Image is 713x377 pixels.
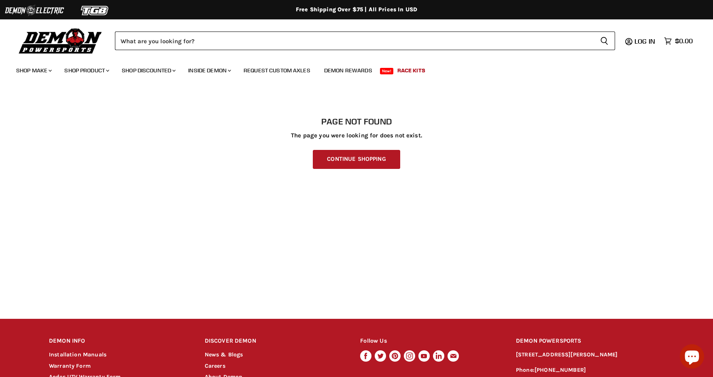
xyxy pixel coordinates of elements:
h2: Follow Us [360,332,501,351]
a: Warranty Form [49,362,91,369]
a: Race Kits [391,62,431,79]
a: Shop Make [10,62,57,79]
h1: Page not found [49,117,664,126]
img: Demon Powersports [16,26,105,55]
a: News & Blogs [205,351,243,358]
inbox-online-store-chat: Shopify online store chat [677,344,707,371]
a: Shop Discounted [116,62,180,79]
a: $0.00 [660,35,697,47]
button: Search [594,32,615,50]
a: Installation Manuals [49,351,106,358]
a: Careers [205,362,225,369]
a: Request Custom Axles [238,62,316,79]
a: Continue Shopping [313,150,400,169]
p: The page you were looking for does not exist. [49,132,664,139]
div: Free Shipping Over $75 | All Prices In USD [33,6,680,13]
h2: DISCOVER DEMON [205,332,345,351]
img: TGB Logo 2 [65,3,125,18]
p: Phone: [516,366,664,375]
a: [PHONE_NUMBER] [535,366,586,373]
h2: DEMON INFO [49,332,189,351]
span: Log in [634,37,655,45]
span: $0.00 [675,37,693,45]
a: Demon Rewards [318,62,378,79]
ul: Main menu [10,59,691,79]
a: Inside Demon [182,62,236,79]
a: Log in [631,38,660,45]
h2: DEMON POWERSPORTS [516,332,664,351]
p: [STREET_ADDRESS][PERSON_NAME] [516,350,664,360]
img: Demon Electric Logo 2 [4,3,65,18]
input: Search [115,32,594,50]
form: Product [115,32,615,50]
a: Shop Product [58,62,114,79]
span: New! [380,68,394,74]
